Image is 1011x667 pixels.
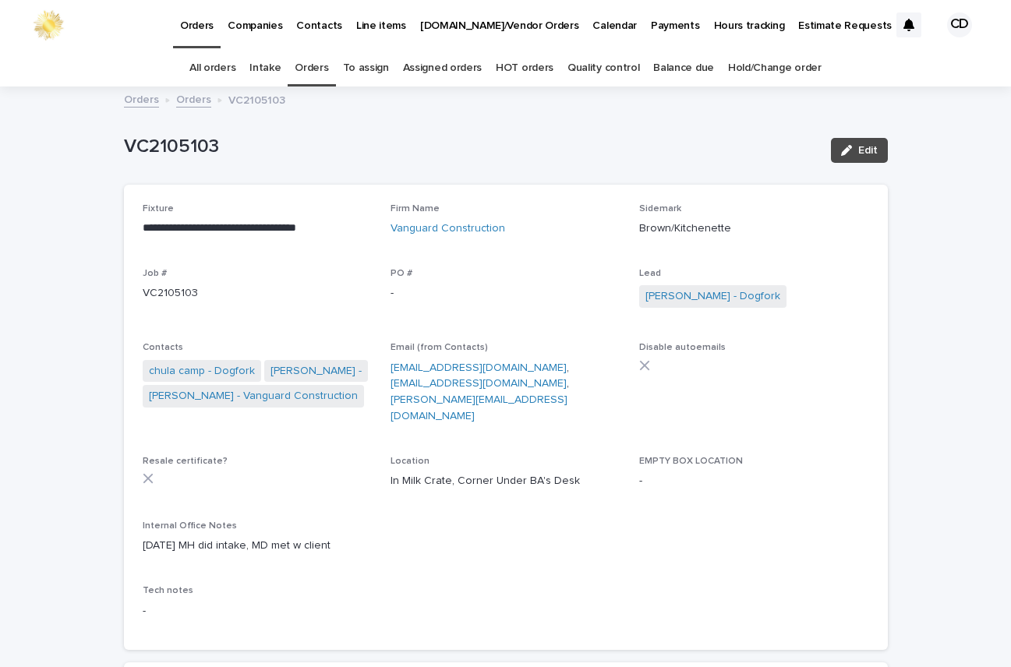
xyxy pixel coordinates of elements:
[149,388,358,404] a: [PERSON_NAME] - Vanguard Construction
[391,221,505,237] a: Vanguard Construction
[176,90,211,108] a: Orders
[143,457,228,466] span: Resale certificate?
[639,221,869,237] p: Brown/Kitchenette
[143,521,237,531] span: Internal Office Notes
[124,136,818,158] p: VC2105103
[189,50,235,86] a: All orders
[391,285,620,302] p: -
[496,50,553,86] a: HOT orders
[295,50,328,86] a: Orders
[343,50,389,86] a: To assign
[124,90,159,108] a: Orders
[391,362,567,373] a: [EMAIL_ADDRESS][DOMAIN_NAME]
[391,378,567,389] a: [EMAIL_ADDRESS][DOMAIN_NAME]
[567,50,639,86] a: Quality control
[31,9,65,41] img: 0ffKfDbyRa2Iv8hnaAqg
[391,269,412,278] span: PO #
[639,269,661,278] span: Lead
[653,50,714,86] a: Balance due
[391,360,620,425] p: , ,
[639,343,726,352] span: Disable autoemails
[858,145,878,156] span: Edit
[639,473,869,489] p: -
[728,50,822,86] a: Hold/Change order
[391,204,440,214] span: Firm Name
[947,12,972,37] div: CD
[143,204,174,214] span: Fixture
[143,603,869,619] p: -
[391,457,429,466] span: Location
[391,343,488,352] span: Email (from Contacts)
[831,138,888,163] button: Edit
[143,538,869,554] p: [DATE] MH did intake, MD met w client
[639,204,681,214] span: Sidemark
[143,269,167,278] span: Job #
[249,50,281,86] a: Intake
[149,363,255,379] a: chula camp - Dogfork
[270,363,362,379] a: [PERSON_NAME] -
[391,394,567,422] a: [PERSON_NAME][EMAIL_ADDRESS][DOMAIN_NAME]
[403,50,482,86] a: Assigned orders
[645,288,780,305] a: [PERSON_NAME] - Dogfork
[639,457,743,466] span: EMPTY BOX LOCATION
[391,473,620,489] p: In Milk Crate, Corner Under BA's Desk
[143,285,373,302] p: VC2105103
[228,90,285,108] p: VC2105103
[143,343,183,352] span: Contacts
[143,586,193,595] span: Tech notes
